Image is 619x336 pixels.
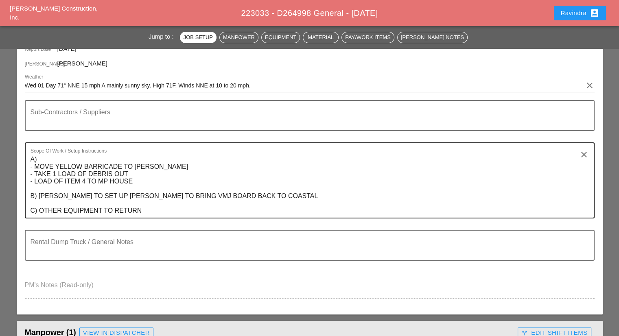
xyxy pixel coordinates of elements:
[401,33,464,41] div: [PERSON_NAME] Notes
[585,81,595,90] i: clear
[180,32,217,43] button: Job Setup
[345,33,390,41] div: Pay/Work Items
[25,79,583,92] input: Weather
[341,32,394,43] button: Pay/Work Items
[149,33,177,40] span: Jump to :
[306,33,335,41] div: Material
[25,279,595,298] textarea: PM's Notes (Read-only)
[31,240,582,260] textarea: Rental Dump Truck / General Notes
[31,111,582,130] textarea: Sub-Contractors / Suppliers
[265,33,296,41] div: Equipment
[303,32,339,43] button: Material
[184,33,213,41] div: Job Setup
[554,6,606,20] button: Ravindra
[261,32,300,43] button: Equipment
[57,45,77,52] span: [DATE]
[57,60,107,67] span: [PERSON_NAME]
[560,8,599,18] div: Ravindra
[241,9,378,17] span: 223033 - D264998 General - [DATE]
[31,153,582,218] textarea: Scope Of Work / Setup Instructions
[397,32,468,43] button: [PERSON_NAME] Notes
[223,33,255,41] div: Manpower
[579,150,589,159] i: clear
[25,46,57,53] span: Report Date
[25,60,57,68] span: [PERSON_NAME]
[219,32,258,43] button: Manpower
[590,8,599,18] i: account_box
[10,5,98,21] a: [PERSON_NAME] Construction, Inc.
